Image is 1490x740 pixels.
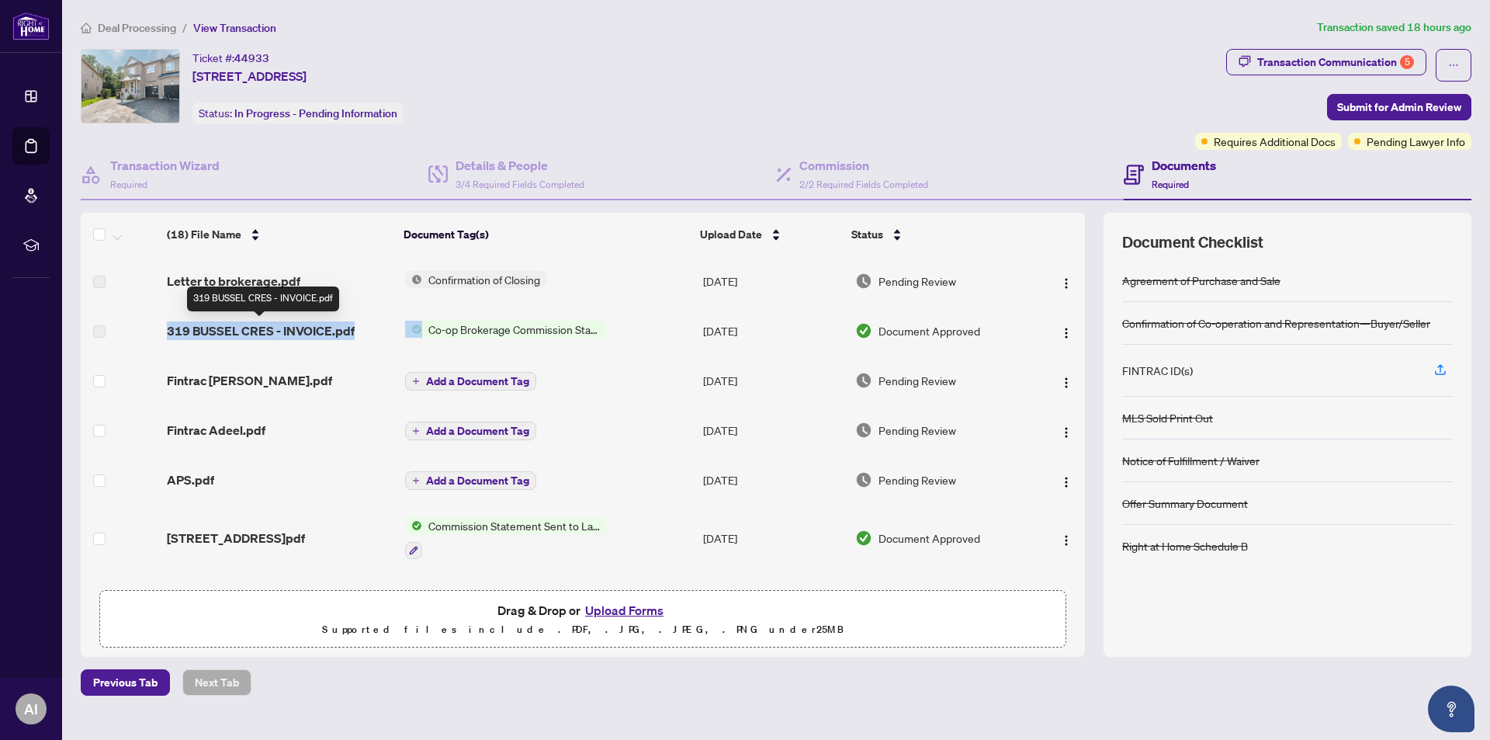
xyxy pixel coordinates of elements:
[1060,534,1072,547] img: Logo
[1317,19,1471,36] article: Transaction saved 18 hours ago
[405,321,422,338] img: Status Icon
[234,51,269,65] span: 44933
[412,477,420,485] span: plus
[1337,95,1461,120] span: Submit for Admin Review
[697,455,848,505] td: [DATE]
[24,698,38,720] span: AI
[405,517,606,559] button: Status IconCommission Statement Sent to Lawyer
[405,321,606,338] button: Status IconCo-op Brokerage Commission Statement
[1226,49,1426,75] button: Transaction Communication5
[81,23,92,33] span: home
[1060,476,1072,488] img: Logo
[81,50,179,123] img: IMG-W12288593_1.jpg
[1054,318,1079,343] button: Logo
[1448,60,1459,71] span: ellipsis
[855,471,872,488] img: Document Status
[192,67,307,85] span: [STREET_ADDRESS]
[1257,50,1414,75] div: Transaction Communication
[1122,495,1248,512] div: Offer Summary Document
[855,273,872,290] img: Document Status
[161,213,398,256] th: (18) File Name
[109,620,1056,639] p: Supported files include .PDF, .JPG, .JPEG, .PNG under 25 MB
[193,21,276,35] span: View Transaction
[405,471,536,491] button: Add a Document Tag
[1152,179,1189,190] span: Required
[1054,269,1079,294] button: Logo
[1400,55,1414,69] div: 5
[93,670,158,695] span: Previous Tab
[697,306,848,356] td: [DATE]
[845,213,1028,256] th: Status
[878,422,956,439] span: Pending Review
[412,377,420,385] span: plus
[1122,409,1213,426] div: MLS Sold Print Out
[697,505,848,572] td: [DATE]
[1122,537,1248,554] div: Right at Home Schedule B
[878,273,956,290] span: Pending Review
[167,226,241,243] span: (18) File Name
[98,21,176,35] span: Deal Processing
[1054,467,1079,492] button: Logo
[12,12,50,40] img: logo
[1122,314,1430,332] div: Confirmation of Co-operation and Representation—Buyer/Seller
[878,322,980,339] span: Document Approved
[405,271,422,288] img: Status Icon
[405,371,536,391] button: Add a Document Tag
[1122,231,1263,253] span: Document Checklist
[694,213,845,256] th: Upload Date
[192,49,269,67] div: Ticket #:
[187,287,339,311] div: 319 BUSSEL CRES - INVOICE.pdf
[405,517,422,534] img: Status Icon
[422,517,606,534] span: Commission Statement Sent to Lawyer
[1327,94,1471,120] button: Submit for Admin Review
[1214,133,1336,150] span: Requires Additional Docs
[697,572,848,634] td: [DATE]
[855,422,872,439] img: Document Status
[167,471,214,489] span: APS.pdf
[167,321,355,340] span: 319 BUSSEL CRES - INVOICE.pdf
[422,271,546,288] span: Confirmation of Closing
[167,421,265,439] span: Fintrac Adeel.pdf
[799,156,928,175] h4: Commission
[1054,526,1079,551] button: Logo
[167,371,332,390] span: Fintrac [PERSON_NAME].pdf
[851,226,883,243] span: Status
[422,321,606,338] span: Co-op Brokerage Commission Statement
[456,156,584,175] h4: Details & People
[1060,327,1072,339] img: Logo
[110,179,147,190] span: Required
[697,256,848,306] td: [DATE]
[182,19,187,36] li: /
[167,529,305,547] span: [STREET_ADDRESS]pdf
[397,213,694,256] th: Document Tag(s)
[1367,133,1465,150] span: Pending Lawyer Info
[497,600,668,620] span: Drag & Drop or
[405,422,536,440] button: Add a Document Tag
[1054,418,1079,443] button: Logo
[700,226,762,243] span: Upload Date
[405,421,536,441] button: Add a Document Tag
[1060,377,1072,389] img: Logo
[1122,362,1193,379] div: FINTRAC ID(s)
[1060,277,1072,290] img: Logo
[426,475,529,486] span: Add a Document Tag
[405,471,536,490] button: Add a Document Tag
[100,591,1066,648] span: Drag & Drop orUpload FormsSupported files include .PDF, .JPG, .JPEG, .PNG under25MB
[878,471,956,488] span: Pending Review
[855,530,872,547] img: Document Status
[456,179,584,190] span: 3/4 Required Fields Completed
[1428,686,1474,732] button: Open asap
[182,669,251,696] button: Next Tab
[697,356,848,405] td: [DATE]
[405,372,536,391] button: Add a Document Tag
[1122,452,1260,469] div: Notice of Fulfillment / Waiver
[697,405,848,455] td: [DATE]
[167,272,300,290] span: Letter to brokerage.pdf
[405,271,546,288] button: Status IconConfirmation of Closing
[426,376,529,387] span: Add a Document Tag
[855,372,872,389] img: Document Status
[1054,368,1079,393] button: Logo
[110,156,220,175] h4: Transaction Wizard
[426,426,529,436] span: Add a Document Tag
[81,669,170,696] button: Previous Tab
